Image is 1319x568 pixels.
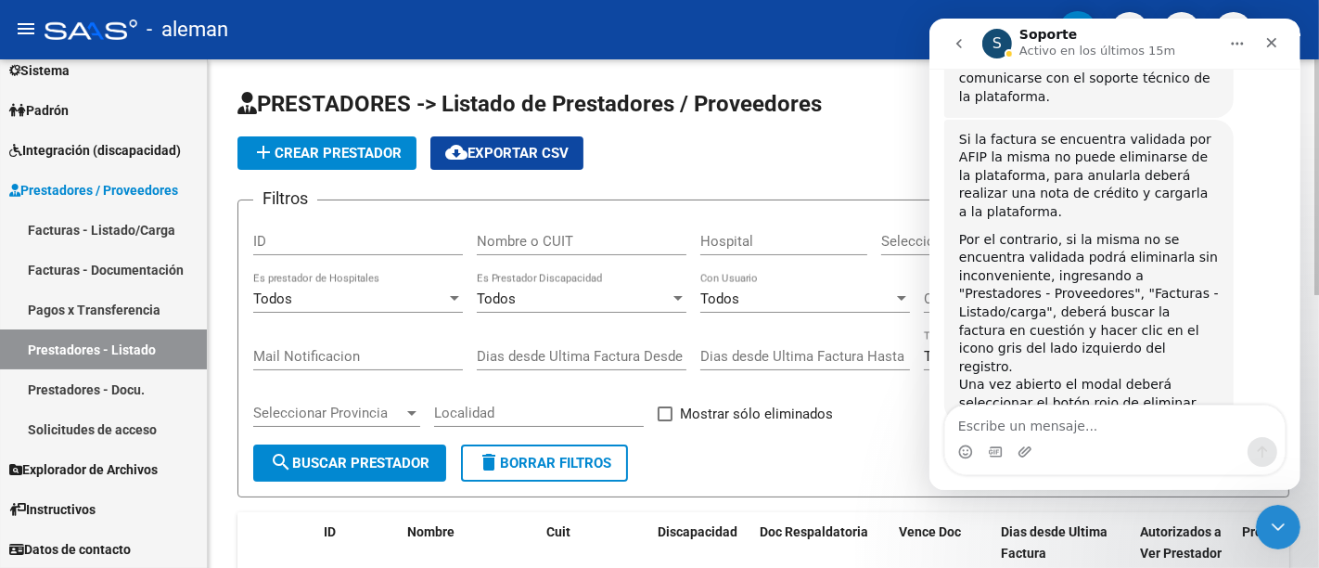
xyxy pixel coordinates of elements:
span: - aleman [147,9,228,50]
span: Crear Prestador [252,145,402,161]
span: Exportar CSV [445,145,569,161]
mat-icon: menu [15,18,37,40]
span: Integración (discapacidad) [9,140,181,161]
button: Borrar Filtros [461,445,628,482]
span: Datos de contacto [9,539,131,560]
button: Crear Prestador [237,136,416,170]
span: Nombre [407,524,455,539]
mat-icon: delete [478,451,500,473]
span: Seleccionar Provincia [253,405,403,421]
span: Instructivos [9,499,96,520]
mat-icon: search [270,451,292,473]
span: Buscar Prestador [270,455,429,471]
mat-icon: cloud_download [445,141,467,163]
span: Explorador de Archivos [9,459,158,480]
span: Autorizados a Ver Prestador [1140,524,1222,561]
span: Doc Respaldatoria [760,524,868,539]
span: Todos [253,290,292,307]
iframe: Intercom live chat [1256,505,1300,549]
span: Mostrar sólo eliminados [680,403,833,425]
span: Seleccionar Gerenciador [881,233,1031,250]
span: Todos [924,348,963,365]
span: Sistema [9,60,70,81]
span: Cuit [546,524,570,539]
span: PRESTADORES -> Listado de Prestadores / Proveedores [237,91,822,117]
span: Todos [700,290,739,307]
span: Prestadores / Proveedores [9,180,178,200]
button: Exportar CSV [430,136,583,170]
h3: Filtros [253,186,317,212]
span: ID [324,524,336,539]
span: Vence Doc [899,524,961,539]
span: Discapacidad [658,524,737,539]
mat-icon: add [252,141,275,163]
span: Todos [477,290,516,307]
span: Padrón [9,100,69,121]
span: Borrar Filtros [478,455,611,471]
button: Buscar Prestador [253,445,446,482]
span: Dias desde Ultima Factura [1001,524,1108,561]
span: Provincia [1242,524,1298,539]
iframe: Intercom live chat [929,19,1300,490]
